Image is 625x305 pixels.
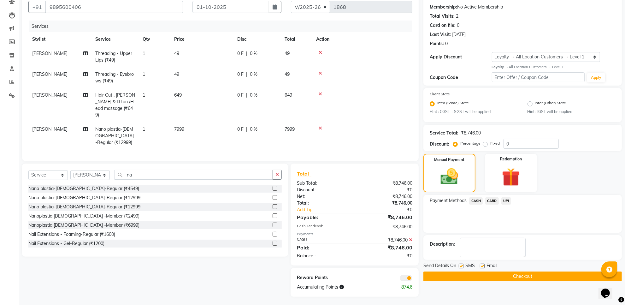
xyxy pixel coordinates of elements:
[312,32,412,46] th: Action
[423,262,456,270] span: Send Details On
[95,92,135,118] span: Hair Cut , [PERSON_NAME] & D tan /Head massage (₹649)
[292,253,355,259] div: Balance :
[285,126,295,132] span: 7999
[500,156,522,162] label: Redemption
[28,213,139,219] div: Nanoplastia [DEMOGRAPHIC_DATA] -Member (₹2499)
[170,32,233,46] th: Price
[355,180,417,187] div: ₹8,746.00
[28,240,104,247] div: Nail Extensions - Gel-Regular (₹1200)
[174,71,179,77] span: 49
[292,206,365,213] a: Add Tip
[492,65,509,69] strong: Loyalty →
[292,224,355,230] div: Cash Tendered:
[430,40,444,47] div: Points:
[143,71,145,77] span: 1
[28,222,139,229] div: Nanoplastia [DEMOGRAPHIC_DATA] -Member (₹6999)
[430,4,616,10] div: No Active Membership
[115,170,273,180] input: Search or Scan
[355,237,417,243] div: ₹8,746.00
[292,237,355,243] div: CASH
[28,32,91,46] th: Stylist
[285,92,292,98] span: 649
[95,71,134,84] span: Threading - Eyebrows (₹49)
[246,50,247,57] span: |
[430,130,458,136] div: Service Total:
[423,272,622,281] button: Checkout
[91,32,139,46] th: Service
[297,170,311,177] span: Total
[445,40,448,47] div: 0
[430,13,455,20] div: Total Visits:
[460,141,481,146] label: Percentage
[237,71,244,78] span: 0 F
[465,262,475,270] span: SMS
[292,274,355,281] div: Reward Points
[237,126,244,133] span: 0 F
[292,244,355,251] div: Paid:
[143,92,145,98] span: 1
[285,51,290,56] span: 49
[297,231,412,237] div: Payments
[492,64,616,70] div: All Location Customers → Level 1
[485,197,499,205] span: CARD
[29,21,417,32] div: Services
[32,126,68,132] span: [PERSON_NAME]
[28,204,142,210] div: Nano plastia-[DEMOGRAPHIC_DATA]-Regular (₹12999)
[492,72,585,82] input: Enter Offer / Coupon Code
[457,22,459,29] div: 0
[292,180,355,187] div: Sub Total:
[501,197,511,205] span: UPI
[355,253,417,259] div: ₹0
[139,32,170,46] th: Qty
[250,92,257,99] span: 0 %
[434,157,465,163] label: Manual Payment
[430,54,492,60] div: Apply Discount
[233,32,281,46] th: Disc
[250,126,257,133] span: 0 %
[355,213,417,221] div: ₹8,746.00
[95,126,134,145] span: Nano plastia-[DEMOGRAPHIC_DATA]-Regular (₹12999)
[386,284,417,290] div: 874.6
[430,141,449,147] div: Discount:
[430,109,518,115] small: Hint : CGST + SGST will be applied
[32,51,68,56] span: [PERSON_NAME]
[355,244,417,251] div: ₹8,746.00
[174,92,182,98] span: 649
[32,71,68,77] span: [PERSON_NAME]
[292,284,386,290] div: Accumulating Points
[32,92,68,98] span: [PERSON_NAME]
[285,71,290,77] span: 49
[430,31,451,38] div: Last Visit:
[430,22,456,29] div: Card on file:
[355,224,417,230] div: ₹8,746.00
[490,141,500,146] label: Fixed
[28,231,115,238] div: Nail Extensions - Foaming-Regular (₹1600)
[95,51,132,63] span: Threading - Upper Lips (₹49)
[246,126,247,133] span: |
[535,100,566,108] label: Inter (Other) State
[246,92,247,99] span: |
[174,51,179,56] span: 49
[461,130,481,136] div: ₹8,746.00
[430,4,457,10] div: Membership:
[435,166,463,187] img: _cash.svg
[292,200,355,206] div: Total:
[456,13,458,20] div: 2
[250,71,257,78] span: 0 %
[292,193,355,200] div: Net:
[45,1,183,13] input: Search by Name/Mobile/Email/Code
[587,73,605,82] button: Apply
[528,109,616,115] small: Hint : IGST will be applied
[237,92,244,99] span: 0 F
[143,126,145,132] span: 1
[28,194,142,201] div: Nano plastia-[DEMOGRAPHIC_DATA]-Regular (₹12999)
[430,197,467,204] span: Payment Methods
[469,197,483,205] span: CASH
[365,206,417,213] div: ₹0
[355,193,417,200] div: ₹8,746.00
[174,126,184,132] span: 7999
[143,51,145,56] span: 1
[355,200,417,206] div: ₹8,746.00
[250,50,257,57] span: 0 %
[598,280,619,299] iframe: chat widget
